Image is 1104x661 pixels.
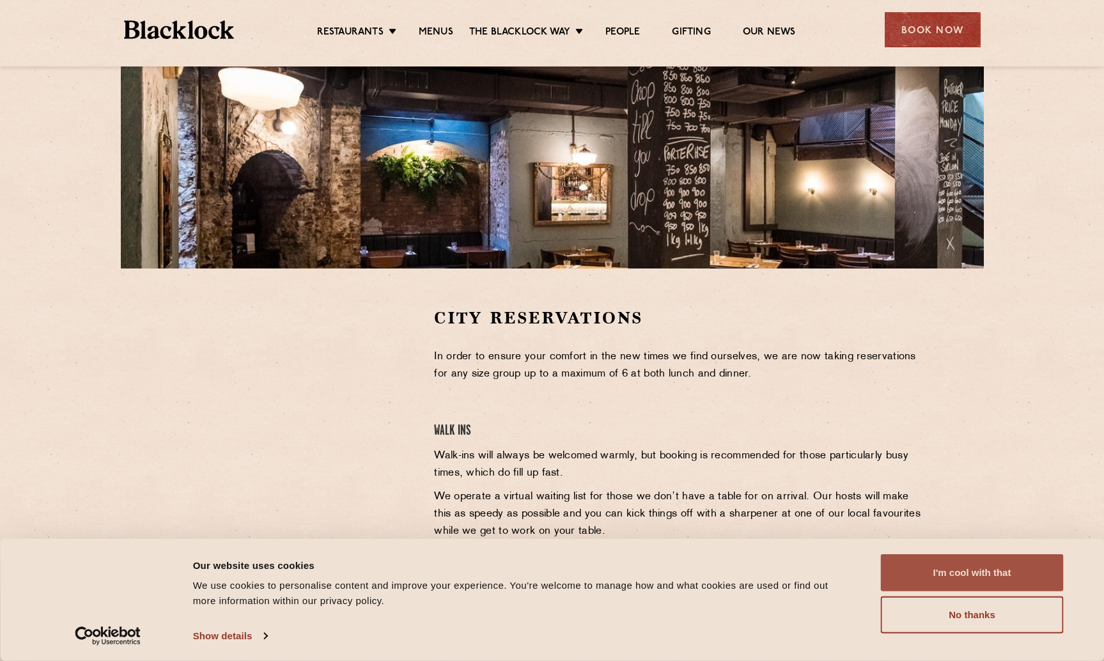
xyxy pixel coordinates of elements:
[672,26,710,40] a: Gifting
[885,12,981,47] div: Book Now
[193,626,267,646] a: Show details
[434,348,924,383] p: In order to ensure your comfort in the new times we find ourselves, we are now taking reservation...
[124,20,235,39] img: BL_Textured_Logo-footer-cropped.svg
[193,578,852,609] div: We use cookies to personalise content and improve your experience. You're welcome to manage how a...
[469,26,570,40] a: The Blacklock Way
[434,423,924,440] h4: Walk Ins
[419,26,453,40] a: Menus
[52,626,164,646] a: Usercentrics Cookiebot - opens in a new window
[881,554,1064,591] button: I'm cool with that
[226,307,369,499] iframe: OpenTable make booking widget
[605,26,640,40] a: People
[881,596,1064,634] button: No thanks
[317,26,384,40] a: Restaurants
[193,557,852,573] div: Our website uses cookies
[743,26,796,40] a: Our News
[434,488,924,540] p: We operate a virtual waiting list for those we don’t have a table for on arrival. Our hosts will ...
[434,447,924,482] p: Walk-ins will always be welcomed warmly, but booking is recommended for those particularly busy t...
[434,307,924,329] h2: City Reservations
